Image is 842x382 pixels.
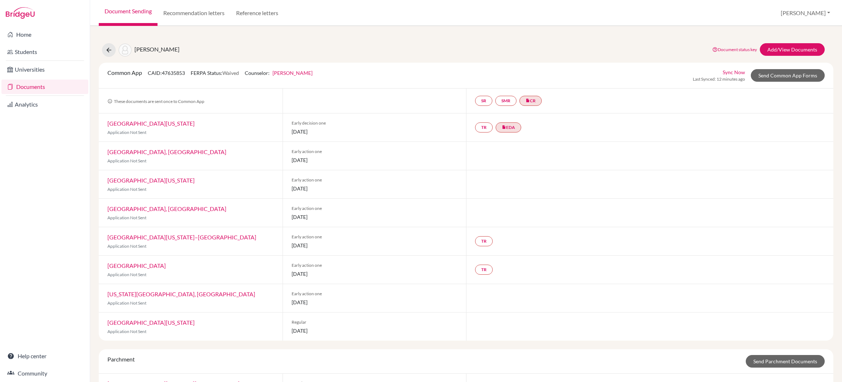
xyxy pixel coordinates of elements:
[526,98,530,103] i: insert_drive_file
[107,205,226,212] a: [GEOGRAPHIC_DATA], [GEOGRAPHIC_DATA]
[107,186,146,192] span: Application Not Sent
[134,46,180,53] span: [PERSON_NAME]
[693,76,745,82] span: Last Synced: 12 minutes ago
[6,7,35,19] img: Bridge-U
[107,99,204,104] span: These documents are sent once to Common App
[107,329,146,334] span: Application Not Sent
[222,70,239,76] span: Waived
[496,122,521,132] a: insert_drive_fileEDA
[292,148,458,155] span: Early action one
[292,234,458,240] span: Early action one
[1,62,88,77] a: Universities
[107,243,146,249] span: Application Not Sent
[1,45,88,59] a: Students
[292,205,458,212] span: Early action one
[502,125,506,129] i: insert_drive_file
[746,355,825,368] a: Send Parchment Documents
[292,270,458,278] span: [DATE]
[292,213,458,221] span: [DATE]
[475,122,493,132] a: TR
[1,349,88,363] a: Help center
[475,236,493,246] a: TR
[272,70,313,76] a: [PERSON_NAME]
[107,356,135,363] span: Parchment
[107,158,146,163] span: Application Not Sent
[292,185,458,192] span: [DATE]
[712,47,757,52] a: Document status key
[107,215,146,220] span: Application Not Sent
[519,96,542,106] a: insert_drive_fileCR
[107,177,195,184] a: [GEOGRAPHIC_DATA][US_STATE]
[723,68,745,76] a: Sync Now
[1,97,88,112] a: Analytics
[495,96,517,106] a: SMR
[292,298,458,306] span: [DATE]
[1,27,88,42] a: Home
[777,6,833,20] button: [PERSON_NAME]
[292,177,458,183] span: Early action one
[191,70,239,76] span: FERPA Status:
[475,265,493,275] a: TR
[475,96,492,106] a: SR
[292,128,458,135] span: [DATE]
[107,120,195,127] a: [GEOGRAPHIC_DATA][US_STATE]
[292,156,458,164] span: [DATE]
[760,43,825,56] a: Add/View Documents
[107,319,195,326] a: [GEOGRAPHIC_DATA][US_STATE]
[1,80,88,94] a: Documents
[292,242,458,249] span: [DATE]
[107,300,146,306] span: Application Not Sent
[107,272,146,277] span: Application Not Sent
[107,69,142,76] span: Common App
[292,327,458,334] span: [DATE]
[1,366,88,381] a: Community
[107,291,255,297] a: [US_STATE][GEOGRAPHIC_DATA], [GEOGRAPHIC_DATA]
[107,262,166,269] a: [GEOGRAPHIC_DATA]
[107,130,146,135] span: Application Not Sent
[292,291,458,297] span: Early action one
[148,70,185,76] span: CAID: 47635853
[107,148,226,155] a: [GEOGRAPHIC_DATA], [GEOGRAPHIC_DATA]
[292,120,458,126] span: Early decision one
[751,69,825,82] a: Send Common App Forms
[292,262,458,269] span: Early action one
[292,319,458,325] span: Regular
[107,234,256,241] a: [GEOGRAPHIC_DATA][US_STATE]–[GEOGRAPHIC_DATA]
[245,70,313,76] span: Counselor:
